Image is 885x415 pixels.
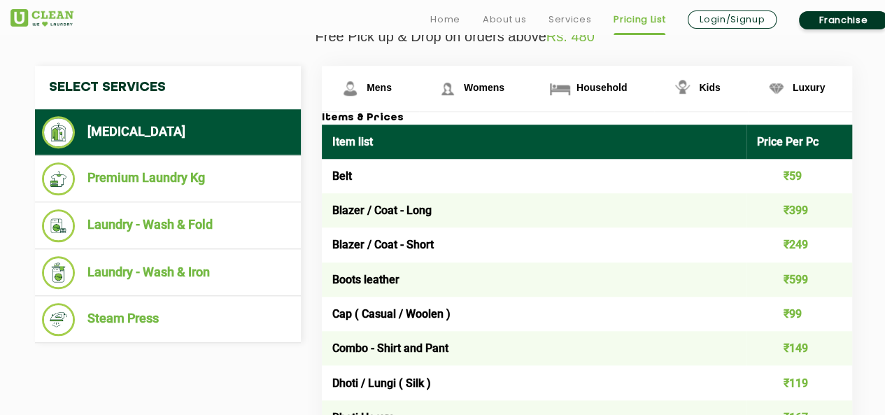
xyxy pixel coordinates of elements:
[430,11,460,28] a: Home
[322,262,746,297] td: Boots leather
[338,76,362,101] img: Mens
[322,227,746,262] td: Blazer / Coat - Short
[688,10,777,29] a: Login/Signup
[42,116,294,148] li: [MEDICAL_DATA]
[746,159,853,193] td: ₹59
[322,112,852,125] h3: Items & Prices
[746,227,853,262] td: ₹249
[322,193,746,227] td: Blazer / Coat - Long
[746,262,853,297] td: ₹599
[42,303,294,336] li: Steam Press
[42,256,294,289] li: Laundry - Wash & Iron
[483,11,526,28] a: About us
[548,76,572,101] img: Household
[42,303,75,336] img: Steam Press
[42,116,75,148] img: Dry Cleaning
[548,11,591,28] a: Services
[746,125,853,159] th: Price Per Pc
[746,193,853,227] td: ₹399
[670,76,695,101] img: Kids
[614,11,665,28] a: Pricing List
[793,82,826,93] span: Luxury
[42,209,75,242] img: Laundry - Wash & Fold
[546,29,595,44] span: Rs. 480
[764,76,788,101] img: Luxury
[576,82,627,93] span: Household
[435,76,460,101] img: Womens
[42,256,75,289] img: Laundry - Wash & Iron
[42,209,294,242] li: Laundry - Wash & Fold
[322,297,746,331] td: Cap ( Casual / Woolen )
[42,162,75,195] img: Premium Laundry Kg
[746,297,853,331] td: ₹99
[464,82,504,93] span: Womens
[746,365,853,400] td: ₹119
[699,82,720,93] span: Kids
[322,125,746,159] th: Item list
[322,159,746,193] td: Belt
[367,82,392,93] span: Mens
[35,66,301,109] h4: Select Services
[322,331,746,365] td: Combo - Shirt and Pant
[322,365,746,400] td: Dhoti / Lungi ( Silk )
[10,9,73,27] img: UClean Laundry and Dry Cleaning
[42,162,294,195] li: Premium Laundry Kg
[746,331,853,365] td: ₹149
